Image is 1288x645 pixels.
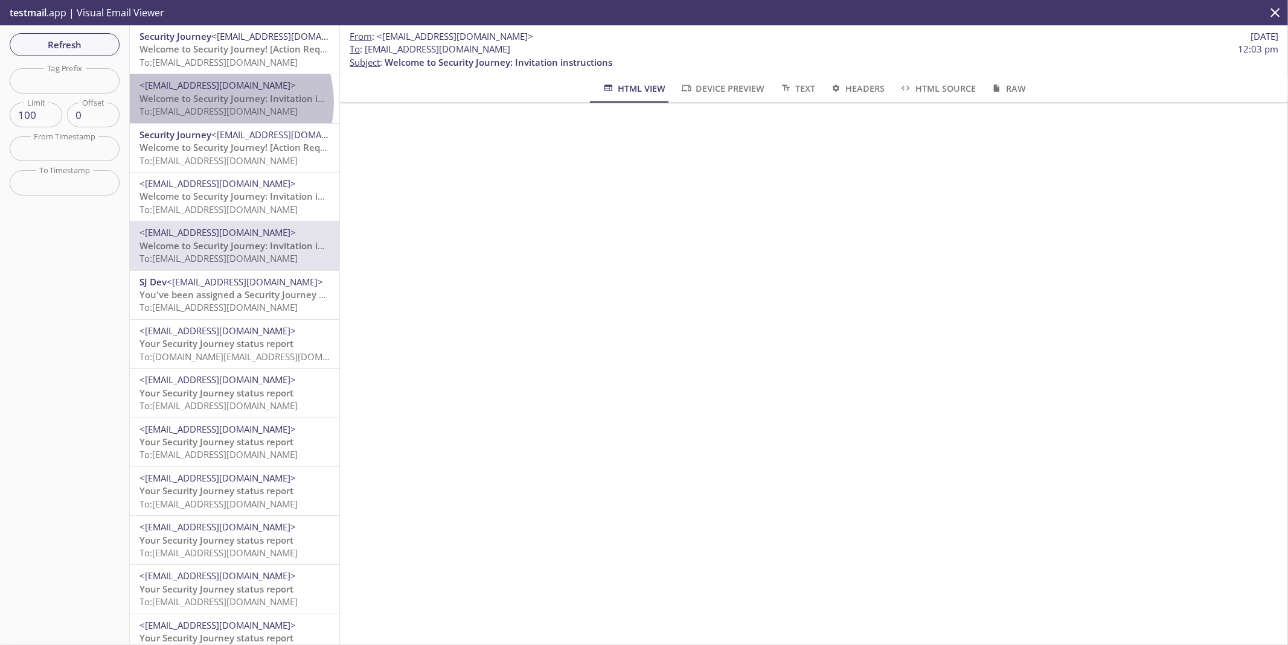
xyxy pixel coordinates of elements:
span: <[EMAIL_ADDRESS][DOMAIN_NAME]> [139,619,296,631]
span: Text [780,81,815,96]
span: To: [EMAIL_ADDRESS][DOMAIN_NAME] [139,448,298,460]
span: Welcome to Security Journey: Invitation instructions [139,240,367,252]
span: To: [EMAIL_ADDRESS][DOMAIN_NAME] [139,252,298,264]
span: HTML Source [899,81,975,96]
span: To: [EMAIL_ADDRESS][DOMAIN_NAME] [139,596,298,608]
span: <[EMAIL_ADDRESS][DOMAIN_NAME]> [211,30,368,42]
span: <[EMAIL_ADDRESS][DOMAIN_NAME]> [139,423,296,435]
span: To: [EMAIL_ADDRESS][DOMAIN_NAME] [139,56,298,68]
span: Raw [990,81,1026,96]
span: Your Security Journey status report [139,485,293,497]
span: Security Journey [139,30,211,42]
div: <[EMAIL_ADDRESS][DOMAIN_NAME]>Your Security Journey status reportTo:[EMAIL_ADDRESS][DOMAIN_NAME] [130,369,339,417]
span: You've been assigned a Security Journey Knowledge Assessment [139,288,421,300]
div: Security Journey<[EMAIL_ADDRESS][DOMAIN_NAME]>Welcome to Security Journey! [Action Required]To:[E... [130,124,339,172]
span: To [350,43,360,55]
span: Device Preview [680,81,764,96]
span: <[EMAIL_ADDRESS][DOMAIN_NAME]> [139,79,296,91]
span: Welcome to Security Journey: Invitation instructions [385,56,612,68]
span: Refresh [19,37,110,52]
span: To: [EMAIL_ADDRESS][DOMAIN_NAME] [139,399,298,411]
div: <[EMAIL_ADDRESS][DOMAIN_NAME]>Your Security Journey status reportTo:[EMAIL_ADDRESS][DOMAIN_NAME] [130,467,339,515]
div: Security Journey<[EMAIL_ADDRESS][DOMAIN_NAME]>Welcome to Security Journey! [Action Required]To:[E... [130,25,339,74]
span: Your Security Journey status report [139,534,293,546]
div: SJ Dev<[EMAIL_ADDRESS][DOMAIN_NAME]>You've been assigned a Security Journey Knowledge AssessmentT... [130,271,339,319]
span: To: [EMAIL_ADDRESS][DOMAIN_NAME] [139,547,298,559]
span: Your Security Journey status report [139,632,293,644]
span: To: [EMAIL_ADDRESS][DOMAIN_NAME] [139,203,298,215]
span: From [350,30,372,42]
span: To: [EMAIL_ADDRESS][DOMAIN_NAME] [139,498,298,510]
span: Headers [830,81,885,96]
div: <[EMAIL_ADDRESS][DOMAIN_NAME]>Welcome to Security Journey: Invitation instructionsTo:[EMAIL_ADDRE... [130,74,339,122]
span: Your Security Journey status report [139,583,293,595]
span: <[EMAIL_ADDRESS][DOMAIN_NAME]> [211,129,368,141]
span: testmail [10,6,46,19]
span: <[EMAIL_ADDRESS][DOMAIN_NAME]> [139,373,296,386]
span: Welcome to Security Journey: Invitation instructions [139,190,367,202]
span: Subject [350,56,380,68]
span: [DATE] [1251,30,1278,43]
span: Welcome to Security Journey! [Action Required] [139,43,346,55]
span: <[EMAIL_ADDRESS][DOMAIN_NAME]> [139,226,296,238]
div: <[EMAIL_ADDRESS][DOMAIN_NAME]>Your Security Journey status reportTo:[EMAIL_ADDRESS][DOMAIN_NAME] [130,516,339,564]
span: To: [DOMAIN_NAME][EMAIL_ADDRESS][DOMAIN_NAME] [139,351,369,363]
div: <[EMAIL_ADDRESS][DOMAIN_NAME]>Welcome to Security Journey: Invitation instructionsTo:[EMAIL_ADDRE... [130,221,339,270]
span: <[EMAIL_ADDRESS][DOMAIN_NAME]> [139,177,296,189]
span: To: [EMAIL_ADDRESS][DOMAIN_NAME] [139,105,298,117]
p: : [350,43,1278,69]
span: To: [EMAIL_ADDRESS][DOMAIN_NAME] [139,154,298,167]
span: To: [EMAIL_ADDRESS][DOMAIN_NAME] [139,301,298,313]
span: Security Journey [139,129,211,141]
div: <[EMAIL_ADDRESS][DOMAIN_NAME]>Welcome to Security Journey: Invitation instructionsTo:[EMAIL_ADDRE... [130,173,339,221]
div: <[EMAIL_ADDRESS][DOMAIN_NAME]>Your Security Journey status reportTo:[EMAIL_ADDRESS][DOMAIN_NAME] [130,418,339,466]
span: <[EMAIL_ADDRESS][DOMAIN_NAME]> [139,521,296,533]
span: Welcome to Security Journey: Invitation instructions [139,92,367,104]
span: 12:03 pm [1238,43,1278,56]
span: Your Security Journey status report [139,436,293,448]
span: <[EMAIL_ADDRESS][DOMAIN_NAME]> [139,570,296,582]
span: <[EMAIL_ADDRESS][DOMAIN_NAME]> [139,325,296,337]
div: <[EMAIL_ADDRESS][DOMAIN_NAME]>Your Security Journey status reportTo:[EMAIL_ADDRESS][DOMAIN_NAME] [130,565,339,613]
button: Refresh [10,33,120,56]
span: <[EMAIL_ADDRESS][DOMAIN_NAME]> [167,276,323,288]
span: Your Security Journey status report [139,387,293,399]
span: : [EMAIL_ADDRESS][DOMAIN_NAME] [350,43,510,56]
span: : [350,30,533,43]
span: SJ Dev [139,276,167,288]
span: Welcome to Security Journey! [Action Required] [139,141,346,153]
div: <[EMAIL_ADDRESS][DOMAIN_NAME]>Your Security Journey status reportTo:[DOMAIN_NAME][EMAIL_ADDRESS][... [130,320,339,368]
span: <[EMAIL_ADDRESS][DOMAIN_NAME]> [139,472,296,484]
span: HTML View [602,81,665,96]
span: <[EMAIL_ADDRESS][DOMAIN_NAME]> [377,30,533,42]
span: Your Security Journey status report [139,337,293,349]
